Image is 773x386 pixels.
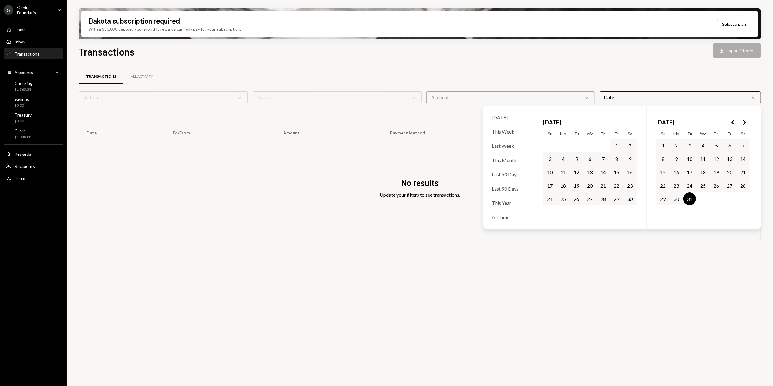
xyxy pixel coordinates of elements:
button: Friday, December 27th, 2024, selected [723,179,736,192]
button: Tuesday, November 5th, 2024, selected [570,152,583,165]
th: To/From [165,123,276,143]
div: Inbox [15,39,25,44]
h1: Transactions [79,46,134,58]
th: Saturday [623,129,637,139]
button: Wednesday, November 20th, 2024, selected [583,179,596,192]
a: Team [4,173,63,184]
th: Tuesday [570,129,583,139]
button: Tuesday, November 19th, 2024, selected [570,179,583,192]
button: Friday, November 29th, 2024, selected [610,192,623,205]
button: Sunday, November 17th, 2024, selected [543,179,556,192]
a: Recipients [4,161,63,171]
a: Home [4,24,63,35]
a: Inbox [4,36,63,47]
button: Tuesday, December 17th, 2024, selected [683,166,696,178]
th: Date [79,123,165,143]
th: Friday [723,129,736,139]
div: Recipients [15,164,35,169]
button: Thursday, November 7th, 2024, selected [597,152,610,165]
div: Account [426,91,595,103]
div: No results [401,177,439,189]
a: Savings$0.00 [4,95,63,109]
button: Sunday, December 29th, 2024, selected [657,192,669,205]
button: Tuesday, December 3rd, 2024, selected [683,139,696,152]
button: Monday, November 18th, 2024, selected [557,179,570,192]
div: $1,340.88 [15,134,31,140]
button: Sunday, December 15th, 2024, selected [657,166,669,178]
button: Saturday, November 9th, 2024, selected [623,152,636,165]
button: Monday, November 11th, 2024, selected [557,166,570,178]
button: Wednesday, November 27th, 2024, selected [583,192,596,205]
button: Saturday, November 16th, 2024, selected [623,166,636,178]
button: Select a plan [717,19,751,29]
button: Monday, December 16th, 2024, selected [670,166,683,178]
button: Thursday, November 21st, 2024, selected [597,179,610,192]
button: Monday, December 9th, 2024, selected [670,152,683,165]
button: Friday, December 13th, 2024, selected [723,152,736,165]
button: Tuesday, December 31st, 2024, selected [683,192,696,205]
div: [DATE] [488,111,528,124]
div: With a $30,000 deposit, your monthly rewards can fully pay for your subscription. [89,26,241,32]
button: Wednesday, December 11th, 2024, selected [697,152,709,165]
button: Friday, November 1st, 2024, selected [610,139,623,152]
button: Monday, December 23rd, 2024, selected [670,179,683,192]
button: Tuesday, December 24th, 2024, selected [683,179,696,192]
button: Thursday, December 5th, 2024, selected [710,139,723,152]
button: Thursday, November 14th, 2024, selected [597,166,610,178]
div: $0.00 [15,103,29,108]
div: This Week [488,125,528,138]
div: Dakota subscription required [89,16,180,26]
button: Monday, December 2nd, 2024, selected [670,139,683,152]
button: Sunday, November 3rd, 2024, selected [543,152,556,165]
div: $1,365.38 [15,87,32,92]
button: Thursday, November 28th, 2024, selected [597,192,610,205]
button: Saturday, December 28th, 2024, selected [737,179,749,192]
div: Accounts [15,70,33,75]
button: Wednesday, December 18th, 2024, selected [697,166,709,178]
div: G [4,5,13,15]
th: Payment Method [383,123,554,143]
button: Saturday, December 21st, 2024, selected [737,166,749,178]
div: $0.00 [15,119,32,124]
th: Thursday [597,129,610,139]
a: Transactions [79,69,123,84]
th: Amount [276,123,383,143]
button: Saturday, November 2nd, 2024, selected [623,139,636,152]
span: [DATE] [656,116,674,129]
div: Transactions [86,74,116,79]
th: Sunday [543,129,556,139]
div: This Year [488,196,528,209]
button: Friday, December 20th, 2024, selected [723,166,736,178]
table: December 2024 [656,129,750,219]
button: Wednesday, November 13th, 2024, selected [583,166,596,178]
button: Saturday, November 23rd, 2024, selected [623,179,636,192]
a: Checking$1,365.38 [4,79,63,93]
a: All Activity [123,69,160,84]
a: Transactions [4,48,63,59]
div: Genius Foundatio... [17,5,53,15]
div: This Month [488,154,528,167]
th: Thursday [710,129,723,139]
button: Sunday, November 10th, 2024, selected [543,166,556,178]
span: [DATE] [543,116,561,129]
th: Sunday [656,129,670,139]
button: Sunday, December 8th, 2024, selected [657,152,669,165]
th: Monday [556,129,570,139]
a: Rewards [4,148,63,159]
th: Wednesday [696,129,710,139]
button: Sunday, November 24th, 2024, selected [543,192,556,205]
button: Tuesday, November 26th, 2024, selected [570,192,583,205]
button: Wednesday, December 4th, 2024, selected [697,139,709,152]
div: Team [15,176,25,181]
th: Wednesday [583,129,597,139]
button: Monday, November 4th, 2024, selected [557,152,570,165]
button: Friday, November 15th, 2024, selected [610,166,623,178]
button: Saturday, December 7th, 2024, selected [737,139,749,152]
div: Treasury [15,112,32,117]
table: November 2024 [543,129,637,219]
a: Accounts [4,67,63,78]
th: Friday [610,129,623,139]
th: Saturday [736,129,750,139]
div: Checking [15,81,32,86]
div: Cards [15,128,31,133]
